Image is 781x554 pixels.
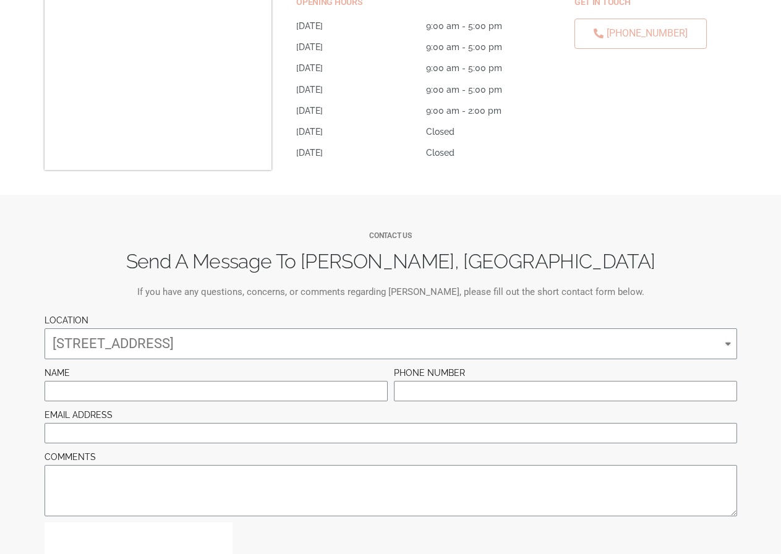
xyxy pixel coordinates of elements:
label: NAME [45,365,70,381]
label: EMAIL ADDRESS [45,407,113,423]
span: [DATE] [296,82,323,98]
span: [DATE] [296,103,323,119]
h6: CONTACT US [45,232,737,239]
span: [DATE] [296,40,323,55]
span: 9:00 am - 2:00 pm [426,103,501,119]
span: Closed [426,124,455,140]
label: PHONE NUMBER [394,365,465,381]
label: LOCATION [45,313,88,328]
span: 9:00 am - 5:00 pm [426,82,502,98]
span: [PHONE_NUMBER] [607,28,688,39]
span: [DATE] [296,145,323,161]
div: If you have any questions, concerns, or comments regarding [PERSON_NAME], please fill out the sho... [45,284,737,300]
span: [DATE] [296,61,323,76]
input: Only numbers and phone characters (#, -, *, etc) are accepted. [394,381,737,401]
span: Closed [426,145,455,161]
h3: Send A Message To [PERSON_NAME], [GEOGRAPHIC_DATA] [45,252,737,271]
span: 9:00 am - 5:00 pm [426,40,502,55]
span: [DATE] [296,124,323,140]
span: [DATE] [296,19,323,34]
a: [PHONE_NUMBER] [574,19,707,49]
span: 9:00 am - 5:00 pm [426,19,502,34]
span: 9:00 am - 5:00 pm [426,61,502,76]
label: COMMENTS [45,450,96,465]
